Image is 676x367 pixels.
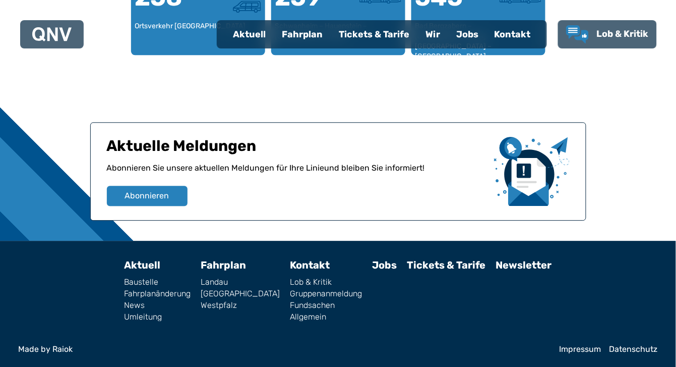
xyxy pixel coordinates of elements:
a: Aktuell [225,21,274,47]
a: Fahrplan [201,259,246,271]
a: Newsletter [496,259,552,271]
a: Tickets & Tarife [331,21,417,47]
div: Ortsverkehr [GEOGRAPHIC_DATA] [135,21,261,51]
a: Lob & Kritik [290,278,362,286]
a: Landau [201,278,280,286]
h1: Aktuelle Meldungen [107,137,486,162]
a: Tickets & Tarife [407,259,486,271]
p: Abonnieren Sie unsere aktuellen Meldungen für Ihre Linie und bleiben Sie informiert! [107,162,486,186]
a: Baustelle [124,278,191,286]
a: Fahrplan [274,21,331,47]
a: News [124,301,191,309]
a: Fundsachen [290,301,362,309]
a: Made by Raiok [18,345,551,353]
a: Gruppenanmeldung [290,290,362,298]
a: [GEOGRAPHIC_DATA] [201,290,280,298]
a: Aktuell [124,259,160,271]
img: newsletter [494,137,570,206]
a: Kontakt [290,259,330,271]
a: Lob & Kritik [566,25,649,43]
a: Umleitung [124,313,191,321]
img: Kleinbus [233,1,261,13]
a: Impressum [560,345,601,353]
div: Bad Bergzabern – [GEOGRAPHIC_DATA] – [GEOGRAPHIC_DATA] – [GEOGRAPHIC_DATA] [415,21,541,51]
span: Abonnieren [125,190,169,202]
a: Datenschutz [609,345,658,353]
a: Jobs [372,259,397,271]
a: Westpfalz [201,301,280,309]
span: Lob & Kritik [597,28,649,39]
a: Wir [417,21,448,47]
a: Kontakt [486,21,539,47]
a: Allgemein [290,313,362,321]
a: Fahrplanänderung [124,290,191,298]
button: Abonnieren [107,186,188,206]
img: QNV Logo [32,27,72,41]
a: QNV Logo [32,24,72,44]
a: Jobs [448,21,486,47]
